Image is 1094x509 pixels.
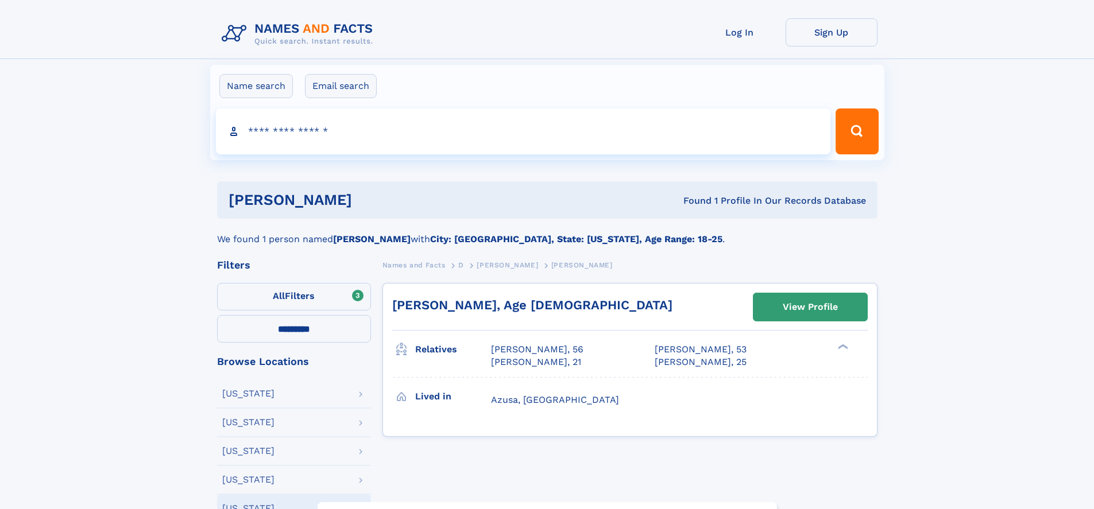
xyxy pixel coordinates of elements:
[273,290,285,301] span: All
[222,418,275,427] div: [US_STATE]
[655,343,747,356] a: [PERSON_NAME], 53
[783,294,838,320] div: View Profile
[491,394,619,405] span: Azusa, [GEOGRAPHIC_DATA]
[753,293,867,321] a: View Profile
[222,389,275,398] div: [US_STATE]
[217,18,382,49] img: Logo Names and Facts
[430,234,722,244] b: City: [GEOGRAPHIC_DATA], State: [US_STATE], Age Range: 18-25
[694,18,786,46] a: Log In
[655,356,747,368] a: [PERSON_NAME], 25
[835,343,849,351] div: ❯
[333,234,411,244] b: [PERSON_NAME]
[219,74,293,98] label: Name search
[786,18,877,46] a: Sign Up
[551,261,613,269] span: [PERSON_NAME]
[216,108,831,154] input: search input
[415,387,491,406] h3: Lived in
[305,74,377,98] label: Email search
[229,193,518,207] h1: [PERSON_NAME]
[477,261,538,269] span: [PERSON_NAME]
[222,475,275,484] div: [US_STATE]
[458,258,464,272] a: D
[217,219,877,246] div: We found 1 person named with .
[491,343,583,356] a: [PERSON_NAME], 56
[217,260,371,270] div: Filters
[477,258,538,272] a: [PERSON_NAME]
[491,356,581,368] a: [PERSON_NAME], 21
[382,258,446,272] a: Names and Facts
[458,261,464,269] span: D
[217,356,371,367] div: Browse Locations
[517,195,866,207] div: Found 1 Profile In Our Records Database
[415,340,491,359] h3: Relatives
[392,298,672,312] a: [PERSON_NAME], Age [DEMOGRAPHIC_DATA]
[222,446,275,456] div: [US_STATE]
[836,108,878,154] button: Search Button
[217,283,371,310] label: Filters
